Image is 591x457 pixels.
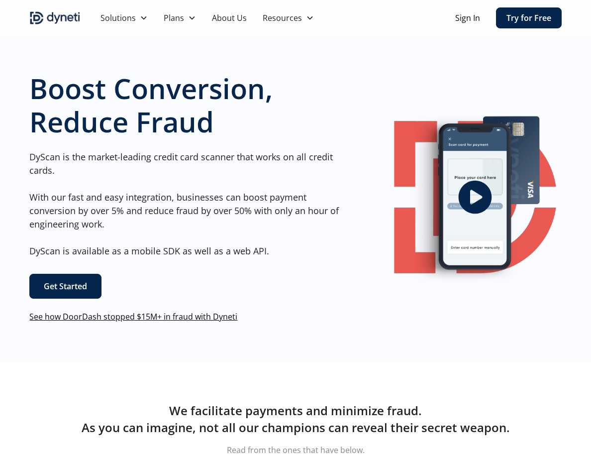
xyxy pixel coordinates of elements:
[263,12,302,24] div: Resources
[29,10,80,26] img: Dyneti indigo logo
[156,8,204,28] div: Plans
[29,150,349,258] p: DyScan is the market-leading credit card scanner that works on all credit cards. With our fast an...
[29,10,80,26] a: home
[455,12,480,24] a: Sign In
[29,402,561,436] h2: We facilitate payments and minimize fraud. As you can imagine, not all our champions can reveal t...
[496,7,562,28] a: Try for Free
[29,311,237,322] a: See how DoorDash stopped $15M+ in fraud with Dyneti
[100,12,136,24] div: Solutions
[93,8,156,28] div: Solutions
[164,12,184,24] div: Plans
[29,72,349,138] h1: Boost Conversion, Reduce Fraud
[389,107,562,288] a: open lightbox
[29,274,101,299] a: Get Started
[29,444,561,456] p: Read from the ones that have below.
[410,107,540,288] img: Image of a mobile Dyneti UI scanning a credit card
